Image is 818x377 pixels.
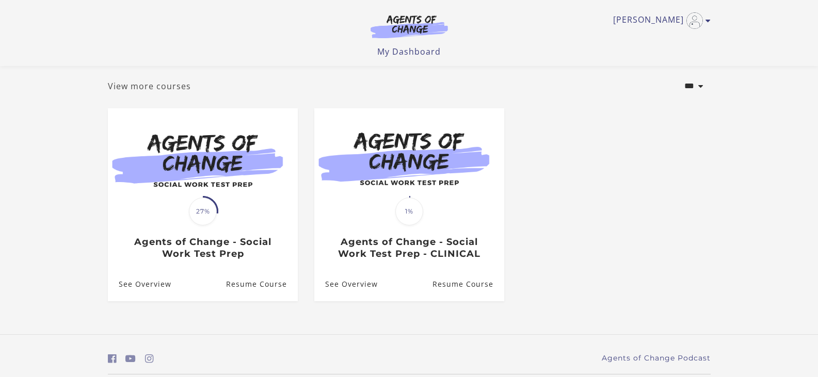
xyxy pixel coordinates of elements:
[360,14,459,38] img: Agents of Change Logo
[377,46,441,57] a: My Dashboard
[145,354,154,364] i: https://www.instagram.com/agentsofchangeprep/ (Open in a new window)
[145,351,154,366] a: https://www.instagram.com/agentsofchangeprep/ (Open in a new window)
[108,354,117,364] i: https://www.facebook.com/groups/aswbtestprep (Open in a new window)
[314,268,378,301] a: Agents of Change - Social Work Test Prep - CLINICAL: See Overview
[108,80,191,92] a: View more courses
[395,198,423,225] span: 1%
[108,268,171,301] a: Agents of Change - Social Work Test Prep: See Overview
[325,236,493,259] h3: Agents of Change - Social Work Test Prep - CLINICAL
[108,351,117,366] a: https://www.facebook.com/groups/aswbtestprep (Open in a new window)
[125,351,136,366] a: https://www.youtube.com/c/AgentsofChangeTestPrepbyMeaganMitchell (Open in a new window)
[119,236,286,259] h3: Agents of Change - Social Work Test Prep
[125,354,136,364] i: https://www.youtube.com/c/AgentsofChangeTestPrepbyMeaganMitchell (Open in a new window)
[602,353,711,364] a: Agents of Change Podcast
[613,12,705,29] a: Toggle menu
[226,268,297,301] a: Agents of Change - Social Work Test Prep: Resume Course
[432,268,504,301] a: Agents of Change - Social Work Test Prep - CLINICAL: Resume Course
[189,198,217,225] span: 27%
